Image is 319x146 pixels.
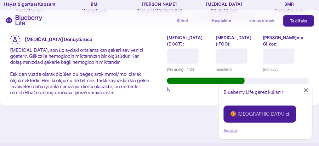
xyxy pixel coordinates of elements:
[177,15,205,26] div: Şirket
[4,1,55,13] font: Hayat Sigortası Kapsam Hesaplayıcısı
[263,67,278,72] font: (mmol/L)
[290,18,308,24] font: Teklif alın
[167,35,202,47] font: [MEDICAL_DATA] (DCCT):
[212,18,231,23] font: Kaynaklar
[283,15,314,27] a: Teklif alın
[212,15,241,26] div: Kaynaklar
[136,8,182,13] font: Seviyesi Dönüştürücü
[5,15,42,25] a: Ev
[82,8,107,13] font: Hesaplayıcı
[216,35,251,47] font: [MEDICAL_DATA] (IFCC):
[248,15,276,26] a: Temas etmek
[10,71,149,95] font: Eskiden yüzde olarak ölçülen bu değer, artık mmol/mol olarak ölçülmektedir. Her iki ölçümü de bil...
[177,18,189,23] font: Şirket
[224,128,237,134] a: Ayarlar
[275,8,304,13] font: Hesaplayıcısı
[224,128,237,134] font: Ayarlar
[167,67,194,72] font: (%) aralığı: 4-24
[230,111,290,117] font: 🍪 [GEOGRAPHIC_DATA] et
[25,36,92,42] font: [MEDICAL_DATA] Dönüştürücü
[10,47,143,65] font: [MEDICAL_DATA], son üç aydaki ortalama kan şekeri seviyenizi gösterir. Glikozile hemoglobin mikta...
[248,18,275,23] font: Temas etmek
[216,67,232,72] font: mmol/mol
[224,89,283,95] font: Blueberry Life çerez kullanır
[206,1,242,7] font: [MEDICAL_DATA]
[91,1,99,7] font: BMI
[142,1,177,7] font: [PERSON_NAME]
[167,87,172,93] font: İyi
[224,106,296,123] a: 🍪 [GEOGRAPHIC_DATA] et
[284,1,294,7] font: BMR
[263,35,303,47] font: [PERSON_NAME]ma Glikoz:
[211,8,238,13] font: Dönüştürücü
